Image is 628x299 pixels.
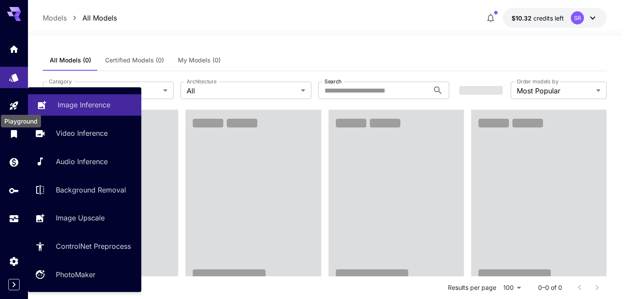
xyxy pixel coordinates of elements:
span: Certified Models (0) [105,56,164,64]
span: All [49,86,160,96]
span: All [187,86,297,96]
p: Models [43,13,67,23]
p: 0–0 of 0 [538,283,562,292]
p: All Models [82,13,117,23]
nav: breadcrumb [43,13,117,23]
button: $10.31987 [503,8,607,28]
div: Library [9,128,19,139]
p: Audio Inference [56,156,108,167]
p: Results per page [448,283,496,292]
a: Background Removal [28,179,141,200]
a: Image Upscale [28,207,141,229]
span: credits left [533,14,564,22]
label: Search [324,78,341,85]
p: PhotoMaker [56,269,96,280]
div: 100 [500,281,524,294]
div: Models [9,69,19,80]
a: ControlNet Preprocess [28,236,141,257]
span: $10.32 [512,14,533,22]
p: Background Removal [56,185,126,195]
div: Usage [9,213,19,224]
span: All Models (0) [50,56,91,64]
span: Most Popular [517,86,593,96]
div: Playground [1,115,41,127]
label: Category [49,78,72,85]
p: ControlNet Preprocess [56,241,131,251]
div: $10.31987 [512,14,564,23]
div: Home [9,44,19,55]
a: Video Inference [28,123,141,144]
a: PhotoMaker [28,264,141,285]
div: API Keys [9,185,19,196]
p: Video Inference [56,128,108,138]
div: SR [571,11,584,24]
a: Image Inference [28,94,141,116]
span: My Models (0) [178,56,221,64]
div: Settings [9,256,19,267]
p: Image Inference [58,100,110,110]
label: Order models by [517,78,558,85]
div: Playground [9,98,19,109]
label: Architecture [187,78,216,85]
button: Expand sidebar [8,279,20,290]
p: Image Upscale [56,213,105,223]
a: Audio Inference [28,151,141,172]
div: Wallet [9,157,19,168]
